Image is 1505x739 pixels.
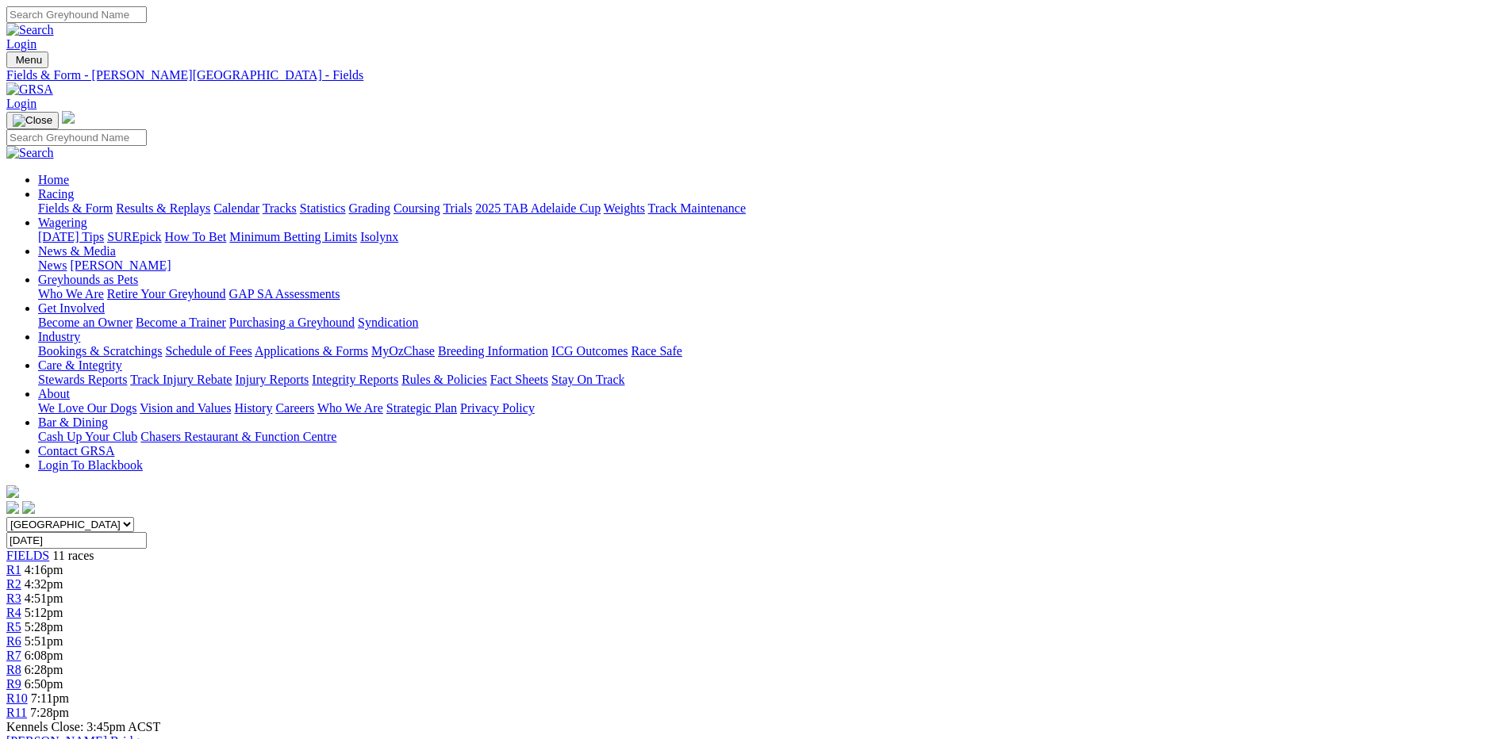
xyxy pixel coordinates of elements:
a: Who We Are [38,287,104,301]
a: Who We Are [317,401,383,415]
a: R11 [6,706,27,719]
span: 7:28pm [30,706,69,719]
img: logo-grsa-white.png [62,111,75,124]
a: R7 [6,649,21,662]
span: R2 [6,577,21,591]
a: Become an Owner [38,316,132,329]
a: [DATE] Tips [38,230,104,243]
a: Strategic Plan [386,401,457,415]
input: Select date [6,532,147,549]
img: GRSA [6,82,53,97]
a: Vision and Values [140,401,231,415]
a: Grading [349,201,390,215]
a: Home [38,173,69,186]
a: Track Maintenance [648,201,746,215]
span: 4:32pm [25,577,63,591]
div: Get Involved [38,316,1499,330]
a: Calendar [213,201,259,215]
a: Rules & Policies [401,373,487,386]
span: 11 races [52,549,94,562]
button: Toggle navigation [6,52,48,68]
a: Login To Blackbook [38,458,143,472]
a: R4 [6,606,21,619]
a: Care & Integrity [38,358,122,372]
span: 4:16pm [25,563,63,576]
a: R10 [6,691,28,705]
a: Coursing [394,201,440,215]
a: Track Injury Rebate [130,373,232,386]
a: Bookings & Scratchings [38,344,162,358]
span: 4:51pm [25,592,63,605]
a: Industry [38,330,80,343]
input: Search [6,6,147,23]
a: Isolynx [360,230,398,243]
a: Syndication [358,316,418,329]
a: Trials [443,201,472,215]
a: 2025 TAB Adelaide Cup [475,201,601,215]
span: 6:50pm [25,677,63,691]
a: Wagering [38,216,87,229]
a: Purchasing a Greyhound [229,316,355,329]
span: 6:28pm [25,663,63,676]
a: Greyhounds as Pets [38,273,138,286]
a: Stay On Track [551,373,624,386]
a: Privacy Policy [460,401,535,415]
a: History [234,401,272,415]
a: Fields & Form [38,201,113,215]
a: Bar & Dining [38,415,108,429]
span: 6:08pm [25,649,63,662]
a: R1 [6,563,21,576]
a: [PERSON_NAME] [70,258,171,272]
a: Login [6,97,36,110]
a: R8 [6,663,21,676]
a: About [38,387,70,400]
span: 5:12pm [25,606,63,619]
span: 5:51pm [25,634,63,648]
span: R9 [6,677,21,691]
div: About [38,401,1499,415]
a: R5 [6,620,21,634]
a: R6 [6,634,21,648]
span: 5:28pm [25,620,63,634]
a: R3 [6,592,21,605]
a: GAP SA Assessments [229,287,340,301]
div: Care & Integrity [38,373,1499,387]
img: Search [6,23,54,37]
a: Statistics [300,201,346,215]
div: Greyhounds as Pets [38,287,1499,301]
a: Fields & Form - [PERSON_NAME][GEOGRAPHIC_DATA] - Fields [6,68,1499,82]
a: Login [6,37,36,51]
div: Industry [38,344,1499,358]
img: logo-grsa-white.png [6,485,19,498]
a: How To Bet [165,230,227,243]
a: Fact Sheets [490,373,548,386]
a: FIELDS [6,549,49,562]
a: Racing [38,187,74,201]
a: News [38,258,67,272]
a: SUREpick [107,230,161,243]
button: Toggle navigation [6,112,59,129]
a: Breeding Information [438,344,548,358]
a: Stewards Reports [38,373,127,386]
a: Tracks [263,201,297,215]
a: Become a Trainer [136,316,226,329]
a: Race Safe [631,344,681,358]
a: Integrity Reports [312,373,398,386]
a: Chasers Restaurant & Function Centre [140,430,336,443]
img: facebook.svg [6,501,19,514]
a: We Love Our Dogs [38,401,136,415]
span: 7:11pm [31,691,69,705]
img: Search [6,146,54,160]
a: Careers [275,401,314,415]
a: Get Involved [38,301,105,315]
